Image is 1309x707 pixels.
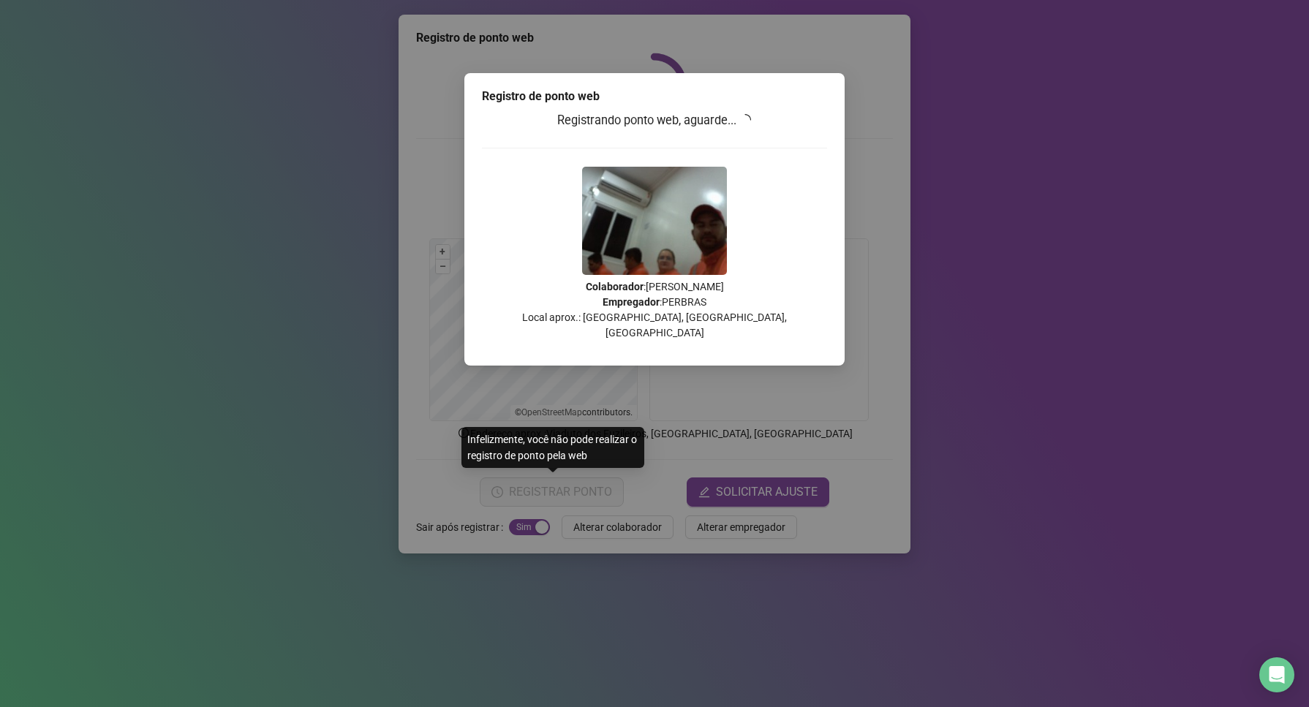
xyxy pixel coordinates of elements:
[586,281,644,292] strong: Colaborador
[482,111,827,130] h3: Registrando ponto web, aguarde...
[482,279,827,341] p: : [PERSON_NAME] : PERBRAS Local aprox.: [GEOGRAPHIC_DATA], [GEOGRAPHIC_DATA], [GEOGRAPHIC_DATA]
[461,427,644,468] div: Infelizmente, você não pode realizar o registro de ponto pela web
[482,88,827,105] div: Registro de ponto web
[603,296,660,308] strong: Empregador
[1259,657,1294,692] div: Open Intercom Messenger
[737,111,754,128] span: loading
[582,167,727,275] img: Z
